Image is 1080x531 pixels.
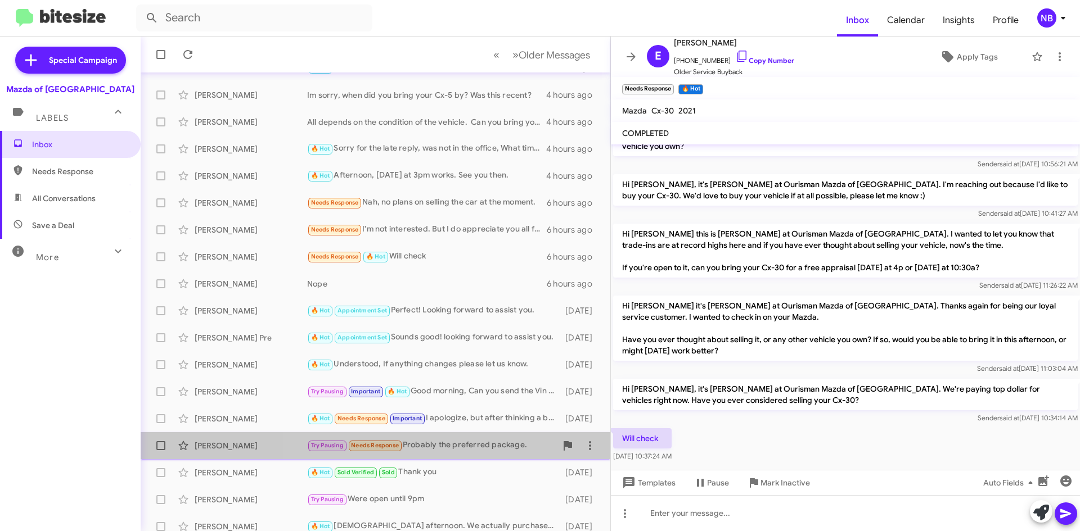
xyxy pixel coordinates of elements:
a: Profile [984,4,1028,37]
a: Calendar [878,4,934,37]
div: [DATE] [560,413,601,424]
span: Apply Tags [957,47,998,67]
a: Inbox [837,4,878,37]
span: All Conversations [32,193,96,204]
div: [PERSON_NAME] [195,413,307,424]
span: [DATE] 10:37:24 AM [613,452,672,460]
span: 🔥 Hot [311,361,330,368]
span: Sender [DATE] 11:26:22 AM [979,281,1078,289]
span: Sold Verified [337,469,375,476]
div: Afternoon, [DATE] at 3pm works. See you then. [307,169,546,182]
div: [PERSON_NAME] [195,251,307,262]
span: Inbox [32,139,128,150]
p: Hi [PERSON_NAME], it's [PERSON_NAME] at Ourisman Mazda of [GEOGRAPHIC_DATA]. We're paying top dol... [613,379,1078,410]
div: Good morning, Can you send the Vin and miles to your vehicle? [307,385,560,398]
div: [DATE] [560,359,601,370]
span: 🔥 Hot [388,388,407,395]
div: [PERSON_NAME] [195,170,307,181]
span: Pause [707,473,729,493]
div: Probably the preferred package. [307,439,556,452]
div: [PERSON_NAME] Pre [195,332,307,343]
div: [PERSON_NAME] [195,89,307,101]
div: Im sorry, when did you bring your Cx-5 by? Was this recent? [307,89,546,101]
button: Apply Tags [911,47,1026,67]
p: Hi [PERSON_NAME], it's [PERSON_NAME] at Ourisman Mazda of [GEOGRAPHIC_DATA]. I'm reaching out bec... [613,174,1078,206]
div: [PERSON_NAME] [195,386,307,397]
div: [PERSON_NAME] [195,143,307,155]
p: Will check [613,428,672,448]
span: Templates [620,473,676,493]
span: 🔥 Hot [311,523,330,530]
button: Mark Inactive [738,473,819,493]
div: [PERSON_NAME] [195,359,307,370]
span: Try Pausing [311,496,344,503]
span: Appointment Set [337,334,387,341]
span: said at [1000,414,1019,422]
nav: Page navigation example [487,43,597,66]
div: Sounds good! looking forward to assist you. [307,331,560,344]
button: Pause [685,473,738,493]
span: Sender [DATE] 10:56:21 AM [978,160,1078,168]
div: Thank you [307,466,560,479]
span: » [512,48,519,62]
span: Sender [DATE] 11:03:04 AM [977,364,1078,373]
span: Older Messages [519,49,590,61]
div: Nah, no plans on selling the car at the moment. [307,196,547,209]
div: [PERSON_NAME] [195,305,307,316]
span: 🔥 Hot [311,145,330,152]
span: Needs Response [311,199,359,206]
span: E [655,47,661,65]
span: said at [999,364,1019,373]
div: Perfect! Looking forward to assist you. [307,304,560,317]
div: 4 hours ago [546,89,601,101]
span: said at [1001,281,1021,289]
button: Previous [487,43,506,66]
div: Understood, If anything changes please let us know. [307,358,560,371]
div: Sorry for the late reply, was not in the office, What time are you available to bring the vehicle... [307,142,546,155]
span: Needs Response [337,415,385,422]
small: 🔥 Hot [678,84,703,94]
div: [PERSON_NAME] [195,224,307,235]
div: [PERSON_NAME] [195,278,307,289]
div: [DATE] [560,467,601,478]
span: Sold [382,469,395,476]
a: Special Campaign [15,47,126,74]
span: 🔥 Hot [311,172,330,179]
span: [PHONE_NUMBER] [674,49,794,66]
span: said at [1000,160,1019,168]
span: Sender [DATE] 10:34:14 AM [978,414,1078,422]
span: 🔥 Hot [311,469,330,476]
div: 6 hours ago [547,278,601,289]
div: I apologize, but after thinking a bit more about it, I am not interested in selling at this time. [307,412,560,425]
button: Auto Fields [974,473,1046,493]
button: NB [1028,8,1068,28]
span: 🔥 Hot [311,415,330,422]
p: Hi [PERSON_NAME] this is [PERSON_NAME] at Ourisman Mazda of [GEOGRAPHIC_DATA]. I wanted to let yo... [613,224,1078,278]
div: NB [1037,8,1056,28]
div: [DATE] [560,386,601,397]
div: 4 hours ago [546,116,601,128]
div: Nope [307,278,547,289]
div: I'm not interested. But I do appreciate you all for taking such good care of my car. I'll be in s... [307,223,547,236]
input: Search [136,4,372,31]
span: Try Pausing [311,442,344,449]
div: [DATE] [560,494,601,505]
span: Labels [36,113,69,123]
div: [DATE] [560,305,601,316]
span: Auto Fields [983,473,1037,493]
span: Insights [934,4,984,37]
div: Will check [307,250,547,263]
span: Sender [DATE] 10:41:27 AM [978,209,1078,217]
div: Were open until 9pm [307,493,560,506]
div: 4 hours ago [546,143,601,155]
span: [PERSON_NAME] [674,36,794,49]
span: « [493,48,499,62]
span: Needs Response [32,166,128,177]
div: [PERSON_NAME] [195,440,307,451]
span: Mazda [622,106,647,116]
div: 6 hours ago [547,224,601,235]
span: Save a Deal [32,220,74,231]
div: 6 hours ago [547,251,601,262]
